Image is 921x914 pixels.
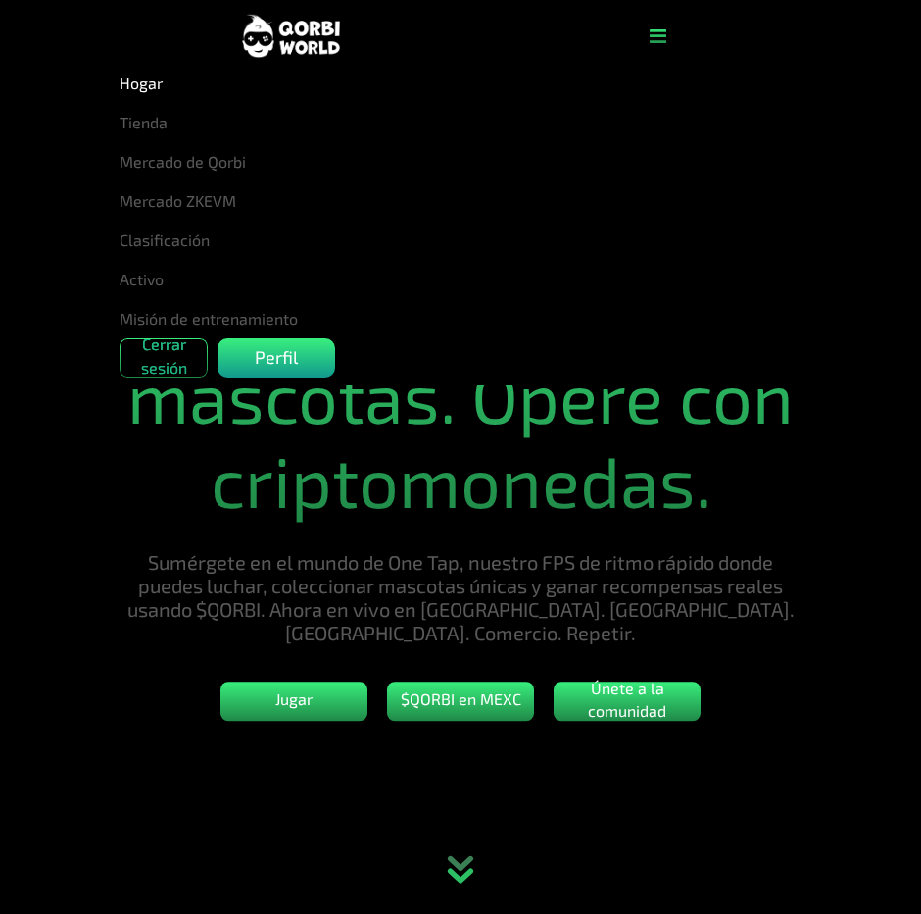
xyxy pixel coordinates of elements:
[417,826,504,914] div: animación
[387,682,534,721] button: $QORBI en MEXC
[242,13,340,59] img: logotipo de marca pegajoso
[120,299,762,338] a: Misión de entrenamiento
[255,344,298,371] p: Perfil
[120,64,762,103] a: Hogar
[120,260,762,299] a: Activo
[554,682,701,721] button: Únete a la comunidad
[120,221,762,260] a: Clasificación
[120,142,762,181] a: Mercado de Qorbi
[120,181,762,221] a: Mercado ZKEVM
[120,103,762,142] a: Tienda
[120,338,208,378] button: Cerrar sesión
[220,682,367,721] button: Jugar
[120,550,801,644] h5: Sumérgete en el mundo de One Tap, nuestro FPS de ritmo rápido donde puedes luchar, coleccionar ma...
